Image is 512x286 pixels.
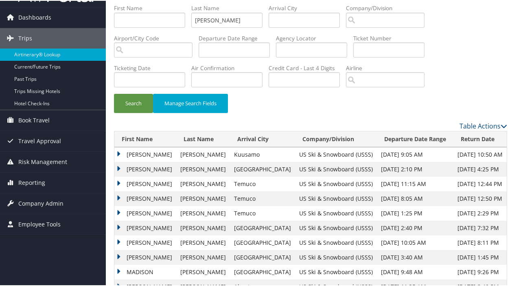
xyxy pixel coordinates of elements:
button: Search [114,93,153,112]
td: [PERSON_NAME] [176,264,230,279]
td: [PERSON_NAME] [114,161,176,176]
td: [GEOGRAPHIC_DATA] [230,264,295,279]
td: [PERSON_NAME] [176,235,230,249]
td: [DATE] 3:40 AM [377,249,453,264]
td: US Ski & Snowboard (USSS) [295,235,377,249]
td: [PERSON_NAME] [114,220,176,235]
td: [DATE] 2:10 PM [377,161,453,176]
td: [DATE] 2:40 PM [377,220,453,235]
span: Book Travel [18,109,50,130]
th: Arrival City: activate to sort column ascending [230,131,295,146]
td: [GEOGRAPHIC_DATA] [230,249,295,264]
th: Company/Division [295,131,377,146]
td: Kuusamo [230,146,295,161]
label: Agency Locator [276,33,353,42]
td: [DATE] 12:50 PM [453,191,507,205]
td: Temuco [230,176,295,191]
td: [PERSON_NAME] [176,176,230,191]
span: Reporting [18,172,45,192]
td: [GEOGRAPHIC_DATA] [230,161,295,176]
td: [DATE] 2:29 PM [453,205,507,220]
td: [PERSON_NAME] [176,191,230,205]
label: Company/Division [346,3,431,11]
td: [PERSON_NAME] [114,146,176,161]
td: [PERSON_NAME] [114,249,176,264]
th: First Name: activate to sort column ascending [114,131,176,146]
td: [DATE] 1:25 PM [377,205,453,220]
td: [PERSON_NAME] [176,249,230,264]
td: [GEOGRAPHIC_DATA] [230,220,295,235]
label: Departure Date Range [199,33,276,42]
td: [DATE] 9:48 AM [377,264,453,279]
label: First Name [114,3,191,11]
td: [DATE] 8:05 AM [377,191,453,205]
td: US Ski & Snowboard (USSS) [295,264,377,279]
td: [DATE] 11:15 AM [377,176,453,191]
th: Return Date: activate to sort column ascending [453,131,507,146]
td: [PERSON_NAME] [176,161,230,176]
td: [PERSON_NAME] [176,220,230,235]
span: Trips [18,27,32,48]
td: US Ski & Snowboard (USSS) [295,176,377,191]
th: Last Name: activate to sort column ascending [176,131,230,146]
td: US Ski & Snowboard (USSS) [295,146,377,161]
a: Table Actions [459,121,507,130]
span: Travel Approval [18,130,61,151]
td: [DATE] 8:11 PM [453,235,507,249]
td: [DATE] 12:44 PM [453,176,507,191]
td: [PERSON_NAME] [114,176,176,191]
label: Ticket Number [353,33,431,42]
td: US Ski & Snowboard (USSS) [295,191,377,205]
td: [DATE] 10:05 AM [377,235,453,249]
td: US Ski & Snowboard (USSS) [295,220,377,235]
label: Airport/City Code [114,33,199,42]
label: Arrival City [269,3,346,11]
th: Departure Date Range: activate to sort column ascending [377,131,453,146]
label: Airline [346,63,431,71]
td: [PERSON_NAME] [176,205,230,220]
span: Company Admin [18,193,63,213]
td: MADISON [114,264,176,279]
td: US Ski & Snowboard (USSS) [295,161,377,176]
span: Employee Tools [18,213,61,234]
td: [PERSON_NAME] [114,191,176,205]
td: Temuco [230,205,295,220]
label: Air Confirmation [191,63,269,71]
td: US Ski & Snowboard (USSS) [295,249,377,264]
td: [DATE] 1:45 PM [453,249,507,264]
td: Temuco [230,191,295,205]
td: [GEOGRAPHIC_DATA] [230,235,295,249]
td: [PERSON_NAME] [114,205,176,220]
td: [DATE] 4:25 PM [453,161,507,176]
label: Ticketing Date [114,63,191,71]
span: Risk Management [18,151,67,171]
td: [DATE] 9:05 AM [377,146,453,161]
label: Last Name [191,3,269,11]
td: [DATE] 7:32 PM [453,220,507,235]
td: [DATE] 9:26 PM [453,264,507,279]
td: [PERSON_NAME] [176,146,230,161]
td: [DATE] 10:50 AM [453,146,507,161]
td: US Ski & Snowboard (USSS) [295,205,377,220]
td: [PERSON_NAME] [114,235,176,249]
button: Manage Search Fields [153,93,228,112]
label: Credit Card - Last 4 Digits [269,63,346,71]
span: Dashboards [18,7,51,27]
